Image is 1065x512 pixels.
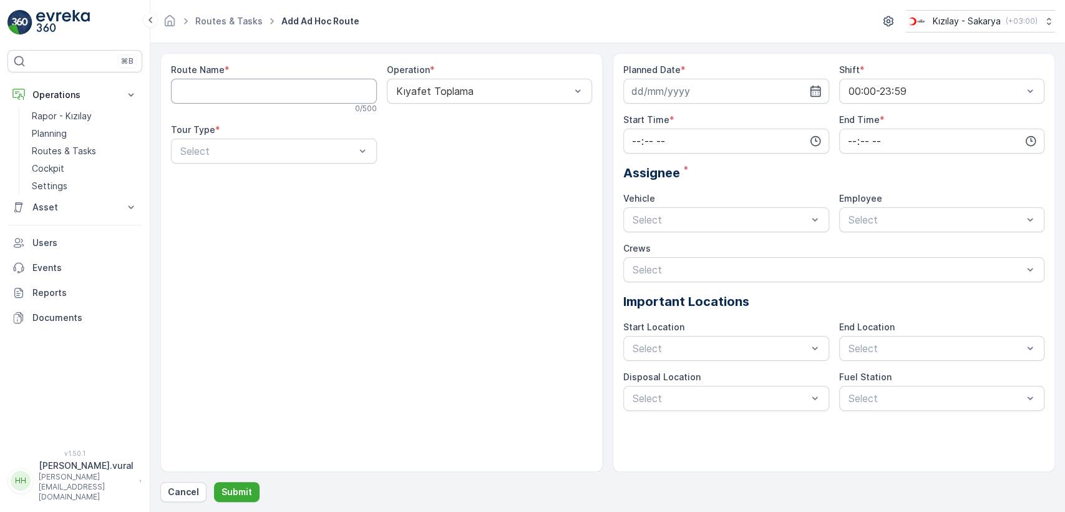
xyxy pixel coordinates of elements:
a: Routes & Tasks [27,142,142,160]
p: Select [849,391,1023,406]
p: Select [633,262,1023,277]
p: Events [32,262,137,274]
p: Documents [32,312,137,324]
input: dd/mm/yyyy [623,79,829,104]
p: Routes & Tasks [32,145,96,157]
a: Routes & Tasks [195,16,263,26]
a: Rapor - Kızılay [27,107,142,125]
p: [PERSON_NAME].vural [39,460,134,472]
a: Events [7,255,142,280]
p: Reports [32,287,137,299]
div: HH [11,471,31,491]
p: Important Locations [623,292,1044,311]
a: Users [7,230,142,255]
span: Add Ad Hoc Route [279,15,362,27]
button: Cancel [160,482,207,502]
button: Operations [7,82,142,107]
p: Settings [32,180,67,192]
p: Cancel [168,486,199,498]
p: Asset [32,201,117,214]
p: Select [633,212,807,227]
label: Employee [839,193,882,204]
p: Rapor - Kızılay [32,110,92,122]
button: Asset [7,195,142,220]
label: Route Name [171,64,225,75]
a: Reports [7,280,142,305]
label: Start Time [623,114,669,125]
button: Submit [214,482,260,502]
p: ⌘B [121,56,134,66]
p: Select [180,144,355,159]
span: v 1.50.1 [7,450,142,457]
p: Select [633,341,807,356]
p: [PERSON_NAME][EMAIL_ADDRESS][DOMAIN_NAME] [39,472,134,502]
p: ( +03:00 ) [1006,16,1038,26]
p: Cockpit [32,162,64,175]
button: Kızılay - Sakarya(+03:00) [906,10,1055,32]
label: Start Location [623,322,684,332]
label: Tour Type [171,124,215,135]
label: Fuel Station [839,372,892,382]
label: Shift [839,64,860,75]
p: Planning [32,127,67,140]
p: Submit [221,486,252,498]
p: 0 / 500 [355,104,377,114]
a: Homepage [163,19,177,29]
p: Select [633,391,807,406]
p: Select [849,212,1023,227]
p: Users [32,237,137,249]
label: End Location [839,322,895,332]
label: Disposal Location [623,372,701,382]
span: Assignee [623,164,680,182]
a: Settings [27,177,142,195]
img: k%C4%B1z%C4%B1lay_DTAvauz.png [906,14,928,28]
a: Documents [7,305,142,330]
label: Planned Date [623,64,681,75]
img: logo_light-DOdMpM7g.png [36,10,90,35]
label: Operation [387,64,430,75]
img: logo [7,10,32,35]
a: Cockpit [27,160,142,177]
p: Select [849,341,1023,356]
p: Operations [32,89,117,101]
button: HH[PERSON_NAME].vural[PERSON_NAME][EMAIL_ADDRESS][DOMAIN_NAME] [7,460,142,502]
a: Planning [27,125,142,142]
label: Crews [623,243,651,254]
p: Kızılay - Sakarya [933,15,1001,27]
label: Vehicle [623,193,655,204]
label: End Time [839,114,880,125]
